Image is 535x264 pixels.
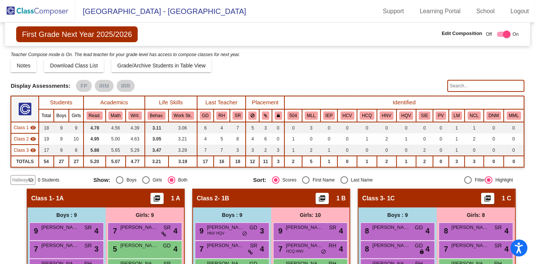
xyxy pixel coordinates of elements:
span: SR [329,224,336,232]
div: Filter [472,177,485,183]
td: 1 [284,133,302,145]
td: 4.39 [126,122,145,133]
td: 4.78 [84,122,106,133]
td: 1 [449,122,465,133]
td: 9 [54,133,69,145]
span: [PERSON_NAME] [120,242,158,249]
td: 5.00 [106,133,126,145]
td: 0 [416,122,433,133]
mat-icon: visibility [30,125,36,131]
button: IEP [323,111,335,120]
th: Placement [246,96,284,109]
div: Girls [150,177,162,183]
button: Read. [87,111,103,120]
span: [PERSON_NAME] [41,224,79,231]
td: 0 [272,122,284,133]
td: 5.65 [106,145,126,156]
div: Boys : 9 [193,208,271,223]
button: HCQ [360,111,374,120]
td: 0 [337,122,357,133]
td: 0 [397,145,416,156]
button: Math [108,111,123,120]
span: 4 [173,243,178,255]
span: 4 [339,243,343,255]
button: Behav. [147,111,166,120]
td: 0 [465,145,483,156]
td: 0 [504,122,524,133]
span: 9 [198,227,204,235]
td: 5 [214,133,230,145]
td: 2 [259,145,272,156]
span: 4 [505,225,509,237]
span: 7 [198,245,204,253]
th: Parent Volunteer [433,109,449,122]
button: HNV [380,111,394,120]
td: 2 [377,156,397,167]
span: 8 [363,227,369,235]
td: 3.11 [145,122,169,133]
td: 3.21 [169,133,197,145]
span: Class 3 [14,147,29,154]
button: PV [436,111,446,120]
span: GD [249,224,257,232]
td: 0 [284,122,302,133]
span: 0 Students [38,177,59,183]
td: 2 [284,156,302,167]
span: Class 1 [14,124,29,131]
mat-icon: visibility_off [28,177,34,183]
span: [PERSON_NAME] [286,242,324,249]
span: SR [164,224,171,232]
span: 4 [339,225,343,237]
td: 7 [230,122,246,133]
th: Monitored ML [504,109,524,122]
td: 4.77 [126,156,145,167]
td: 5 [302,156,321,167]
div: Last Name [348,177,373,183]
td: 0 [484,122,504,133]
td: 3 [272,145,284,156]
mat-radio-group: Select an option [253,176,407,184]
span: [PERSON_NAME] [120,224,158,231]
span: 1 A [171,195,180,202]
td: TOTALS [11,156,39,167]
td: 9 [69,122,84,133]
span: [PERSON_NAME] [286,224,324,231]
span: [PERSON_NAME] [207,242,245,249]
th: Speech-Only IEP [416,109,433,122]
span: do_not_disturb_alt [242,231,247,237]
td: 2 [416,145,433,156]
button: MML [507,111,521,120]
td: 1 [449,133,465,145]
td: 3.06 [169,122,197,133]
th: Do Not Move [484,109,504,122]
button: MLL [305,111,318,120]
span: 7 [111,227,117,235]
span: Hallway [12,177,28,183]
th: Total [39,109,53,122]
span: do_not_disturb_alt [321,249,326,255]
td: 4.95 [84,133,106,145]
span: SR [495,242,502,250]
span: 4 [173,225,178,237]
th: Keep away students [246,109,259,122]
th: Hi Cap - Quantitative Qualification [357,109,377,122]
td: 0 [504,156,524,167]
span: First Grade Next Year 2025/2026 [16,26,137,42]
th: Keep with teacher [272,109,284,122]
a: Logout [505,5,535,17]
span: Class 2 [14,136,29,142]
mat-icon: visibility [30,136,36,142]
td: 2 [377,133,397,145]
td: 1 [321,156,337,167]
a: Support [377,5,410,17]
div: Highlight [492,177,513,183]
td: 4.56 [106,122,126,133]
td: 6 [197,122,214,133]
td: 17 [39,145,53,156]
td: 18 [39,122,53,133]
th: New to CLE [465,109,483,122]
td: 12 [246,156,259,167]
td: 0 [337,156,357,167]
th: Likely Moving [449,109,465,122]
td: 3 [246,145,259,156]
